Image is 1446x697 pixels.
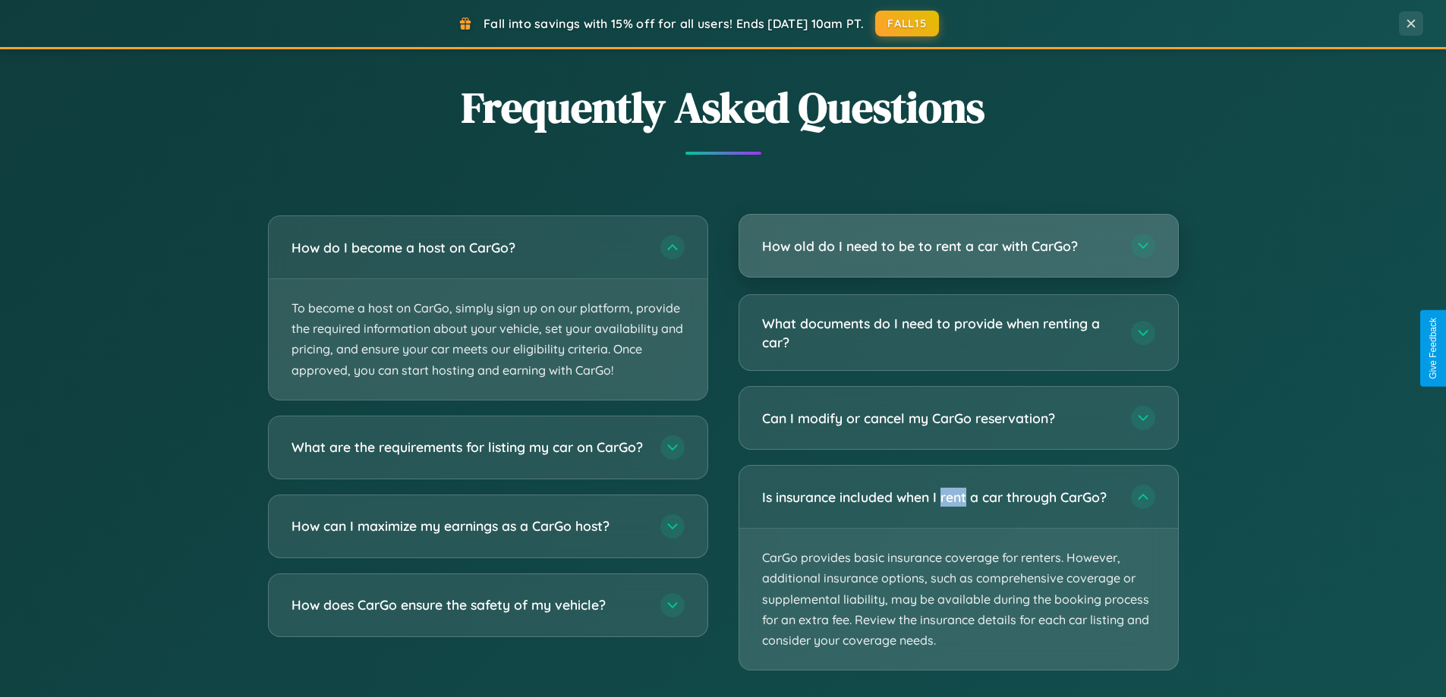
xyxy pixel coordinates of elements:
p: To become a host on CarGo, simply sign up on our platform, provide the required information about... [269,279,707,400]
h3: How old do I need to be to rent a car with CarGo? [762,237,1116,256]
h3: How do I become a host on CarGo? [291,238,645,257]
h3: How does CarGo ensure the safety of my vehicle? [291,595,645,614]
p: CarGo provides basic insurance coverage for renters. However, additional insurance options, such ... [739,529,1178,670]
span: Fall into savings with 15% off for all users! Ends [DATE] 10am PT. [484,16,864,31]
h2: Frequently Asked Questions [268,78,1179,137]
h3: What are the requirements for listing my car on CarGo? [291,438,645,457]
div: Give Feedback [1428,318,1438,379]
button: FALL15 [875,11,939,36]
h3: How can I maximize my earnings as a CarGo host? [291,516,645,535]
h3: What documents do I need to provide when renting a car? [762,314,1116,351]
h3: Can I modify or cancel my CarGo reservation? [762,409,1116,428]
h3: Is insurance included when I rent a car through CarGo? [762,488,1116,507]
